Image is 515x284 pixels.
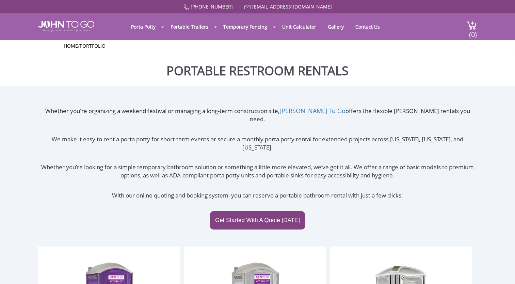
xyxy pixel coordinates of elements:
[467,21,477,30] img: cart a
[191,3,233,10] a: [PHONE_NUMBER]
[210,211,305,230] a: Get Started With A Quote [DATE]
[80,43,106,49] a: Portfolio
[183,4,189,10] img: Call
[218,20,272,33] a: Temporary Fencing
[38,191,477,200] p: With our online quoting and booking system, you can reserve a portable bathroom rental with just ...
[126,20,161,33] a: Porta Potty
[323,20,349,33] a: Gallery
[64,43,78,49] a: Home
[277,20,321,33] a: Unit Calculator
[488,257,515,284] button: Live Chat
[38,135,477,152] p: We make it easy to rent a porta potty for short-term events or secure a monthly porta potty renta...
[38,163,477,180] p: Whether you’re looking for a simple temporary bathroom solution or something a little more elevat...
[38,107,477,124] p: Whether you're organizing a weekend festival or managing a long-term construction site, offers th...
[244,5,251,10] img: Mail
[279,107,345,115] a: [PERSON_NAME] To Go
[165,20,213,33] a: Portable Trailers
[469,25,477,39] span: (0)
[64,43,452,49] ul: /
[350,20,385,33] a: Contact Us
[252,3,332,10] a: [EMAIL_ADDRESS][DOMAIN_NAME]
[38,21,94,32] img: JOHN to go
